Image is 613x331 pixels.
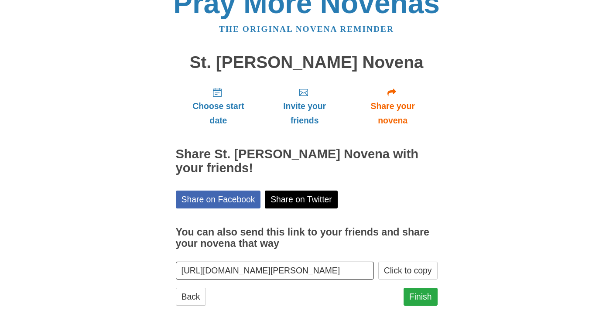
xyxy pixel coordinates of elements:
a: Share your novena [348,80,438,132]
span: Choose start date [185,99,253,128]
a: Finish [404,288,438,306]
a: Share on Facebook [176,191,261,208]
h2: Share St. [PERSON_NAME] Novena with your friends! [176,147,438,175]
span: Invite your friends [270,99,339,128]
a: Invite your friends [261,80,348,132]
a: Choose start date [176,80,261,132]
span: Share your novena [357,99,429,128]
a: Share on Twitter [265,191,338,208]
button: Click to copy [378,262,438,280]
h1: St. [PERSON_NAME] Novena [176,53,438,72]
a: Back [176,288,206,306]
a: The original novena reminder [219,24,394,34]
h3: You can also send this link to your friends and share your novena that way [176,227,438,249]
